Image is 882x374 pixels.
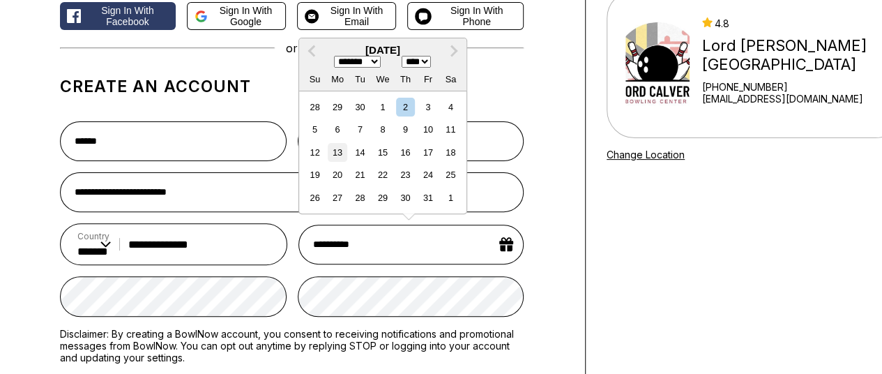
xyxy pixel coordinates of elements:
div: Choose Saturday, June 1st, 1974 [441,188,460,207]
button: Previous Month [301,40,323,62]
h1: Create an account [60,77,524,96]
div: Choose Monday, May 13th, 1974 [328,143,347,162]
div: Sa [441,70,460,89]
div: Choose Wednesday, May 22nd, 1974 [373,165,392,184]
div: Choose Thursday, May 30th, 1974 [396,188,415,207]
div: month 1974-05 [303,96,462,209]
span: Sign in with Phone [437,5,516,27]
button: Next Month [443,40,465,62]
div: Su [305,70,324,89]
div: Choose Saturday, May 4th, 1974 [441,98,460,117]
div: Choose Tuesday, April 30th, 1974 [351,98,370,117]
div: Choose Sunday, May 5th, 1974 [305,120,324,139]
div: Choose Wednesday, May 15th, 1974 [373,143,392,162]
div: Choose Friday, May 10th, 1974 [418,120,437,139]
div: Choose Thursday, May 2nd, 1974 [396,98,415,117]
div: Th [396,70,415,89]
div: Choose Sunday, May 26th, 1974 [305,188,324,207]
div: Choose Tuesday, May 21st, 1974 [351,165,370,184]
label: Disclaimer: By creating a BowlNow account, you consent to receiving notifications and promotional... [60,328,524,364]
div: Choose Tuesday, May 14th, 1974 [351,143,370,162]
div: Choose Friday, May 3rd, 1974 [418,98,437,117]
button: Sign in with Facebook [60,2,176,30]
div: Choose Sunday, April 28th, 1974 [305,98,324,117]
label: Country [77,231,111,241]
div: Choose Friday, May 24th, 1974 [418,165,437,184]
div: Choose Wednesday, May 8th, 1974 [373,120,392,139]
div: or [60,41,524,55]
div: Choose Saturday, May 18th, 1974 [441,143,460,162]
div: Choose Thursday, May 23rd, 1974 [396,165,415,184]
div: We [373,70,392,89]
div: Choose Friday, May 17th, 1974 [418,143,437,162]
div: Fr [418,70,437,89]
div: Choose Friday, May 31st, 1974 [418,188,437,207]
div: Tu [351,70,370,89]
div: Choose Sunday, May 19th, 1974 [305,165,324,184]
div: Choose Thursday, May 9th, 1974 [396,120,415,139]
span: Sign in with Facebook [86,5,169,27]
span: Sign in with Google [213,5,279,27]
div: Choose Tuesday, May 28th, 1974 [351,188,370,207]
div: Mo [328,70,347,89]
button: Sign in with Email [297,2,396,30]
div: Choose Monday, May 20th, 1974 [328,165,347,184]
div: [DATE] [299,44,466,56]
a: Change Location [607,149,685,160]
div: Choose Tuesday, May 7th, 1974 [351,120,370,139]
img: Lord Calvert Bowling Center [625,12,690,117]
span: Sign in with Email [324,5,388,27]
div: Choose Wednesday, May 1st, 1974 [373,98,392,117]
div: Choose Saturday, May 25th, 1974 [441,165,460,184]
button: Sign in with Google [187,2,286,30]
div: Choose Monday, May 27th, 1974 [328,188,347,207]
div: Choose Thursday, May 16th, 1974 [396,143,415,162]
div: Choose Wednesday, May 29th, 1974 [373,188,392,207]
div: Choose Monday, April 29th, 1974 [328,98,347,117]
button: Sign in with Phone [407,2,524,30]
div: Choose Sunday, May 12th, 1974 [305,143,324,162]
div: Choose Saturday, May 11th, 1974 [441,120,460,139]
div: Choose Monday, May 6th, 1974 [328,120,347,139]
